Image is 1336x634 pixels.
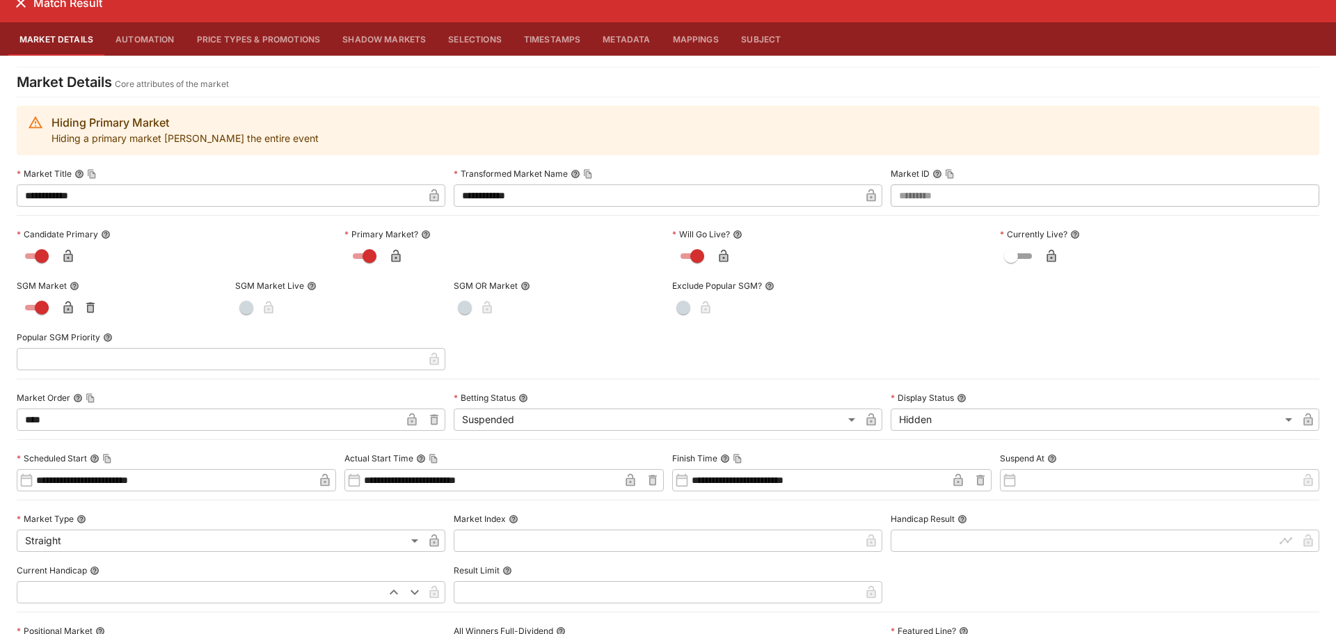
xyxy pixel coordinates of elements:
[513,22,592,56] button: Timestamps
[421,230,431,239] button: Primary Market?
[17,168,72,180] p: Market Title
[672,280,762,292] p: Exclude Popular SGM?
[344,228,418,240] p: Primary Market?
[331,22,437,56] button: Shadow Markets
[90,454,100,463] button: Scheduled StartCopy To Clipboard
[186,22,332,56] button: Price Types & Promotions
[344,452,413,464] p: Actual Start Time
[17,452,87,464] p: Scheduled Start
[90,566,100,576] button: Current Handicap
[891,392,954,404] p: Display Status
[518,393,528,403] button: Betting Status
[591,22,661,56] button: Metadata
[583,169,593,179] button: Copy To Clipboard
[17,73,112,91] h4: Market Details
[416,454,426,463] button: Actual Start TimeCopy To Clipboard
[454,280,518,292] p: SGM OR Market
[1000,228,1067,240] p: Currently Live?
[115,77,229,91] p: Core attributes of the market
[17,392,70,404] p: Market Order
[77,514,86,524] button: Market Type
[765,281,774,291] button: Exclude Popular SGM?
[101,230,111,239] button: Candidate Primary
[730,22,793,56] button: Subject
[102,454,112,463] button: Copy To Clipboard
[733,454,742,463] button: Copy To Clipboard
[1000,452,1044,464] p: Suspend At
[720,454,730,463] button: Finish TimeCopy To Clipboard
[454,409,860,431] div: Suspended
[502,566,512,576] button: Result Limit
[945,169,955,179] button: Copy To Clipboard
[73,393,83,403] button: Market OrderCopy To Clipboard
[454,168,568,180] p: Transformed Market Name
[17,530,423,552] div: Straight
[1047,454,1057,463] button: Suspend At
[86,393,95,403] button: Copy To Clipboard
[70,281,79,291] button: SGM Market
[454,564,500,576] p: Result Limit
[454,513,506,525] p: Market Index
[51,110,319,151] div: Hiding a primary market [PERSON_NAME] the entire event
[957,393,967,403] button: Display Status
[520,281,530,291] button: SGM OR Market
[74,169,84,179] button: Market TitleCopy To Clipboard
[957,514,967,524] button: Handicap Result
[672,228,730,240] p: Will Go Live?
[17,513,74,525] p: Market Type
[454,392,516,404] p: Betting Status
[437,22,513,56] button: Selections
[509,514,518,524] button: Market Index
[17,564,87,576] p: Current Handicap
[8,22,104,56] button: Market Details
[662,22,730,56] button: Mappings
[891,168,930,180] p: Market ID
[17,280,67,292] p: SGM Market
[891,513,955,525] p: Handicap Result
[733,230,742,239] button: Will Go Live?
[672,452,717,464] p: Finish Time
[307,281,317,291] button: SGM Market Live
[235,280,304,292] p: SGM Market Live
[87,169,97,179] button: Copy To Clipboard
[429,454,438,463] button: Copy To Clipboard
[104,22,186,56] button: Automation
[51,114,319,131] div: Hiding Primary Market
[932,169,942,179] button: Market IDCopy To Clipboard
[103,333,113,342] button: Popular SGM Priority
[1070,230,1080,239] button: Currently Live?
[571,169,580,179] button: Transformed Market NameCopy To Clipboard
[891,409,1297,431] div: Hidden
[17,331,100,343] p: Popular SGM Priority
[17,228,98,240] p: Candidate Primary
